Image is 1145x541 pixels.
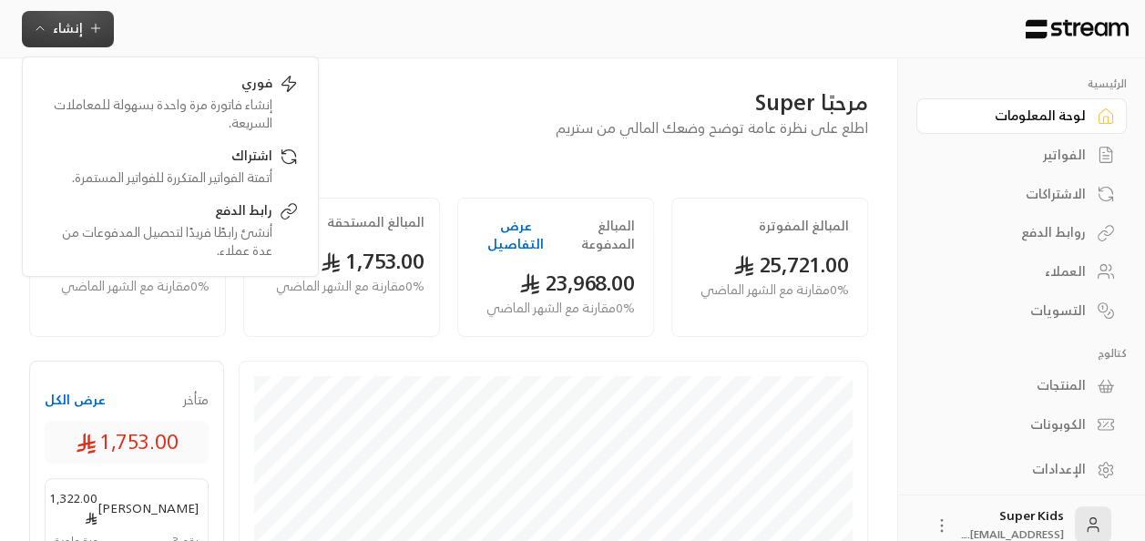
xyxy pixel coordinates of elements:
[916,176,1127,211] a: الاشتراكات
[916,368,1127,403] a: المنتجات
[43,168,272,187] div: أتمتة الفواتير المتكررة للفواتير المستمرة.
[43,74,272,96] div: فوري
[916,77,1127,91] p: الرئيسية
[29,87,868,117] div: مرحبًا Super
[486,299,635,318] span: 0 % مقارنة مع الشهر الماضي
[97,498,199,517] span: [PERSON_NAME]
[916,407,1127,443] a: الكوبونات
[22,11,114,47] button: إنشاء
[34,194,307,267] a: رابط الدفعأنشئ رابطًا فريدًا لتحصيل المدفوعات من عدة عملاء.
[43,96,272,132] div: إنشاء فاتورة مرة واحدة بسهولة للمعاملات السريعة.
[1024,19,1130,39] img: Logo
[53,16,83,39] span: إنشاء
[939,107,1086,125] div: لوحة المعلومات
[916,215,1127,250] a: روابط الدفع
[519,264,635,301] span: 23,968.00
[61,277,210,296] span: 0 % مقارنة مع الشهر الماضي
[34,139,307,194] a: اشتراكأتمتة الفواتير المتكررة للفواتير المستمرة.
[916,346,1127,361] p: كتالوج
[183,391,209,409] span: متأخر
[276,277,424,296] span: 0 % مقارنة مع الشهر الماضي
[45,391,106,409] button: عرض الكل
[34,66,307,139] a: فوريإنشاء فاتورة مرة واحدة بسهولة للمعاملات السريعة.
[759,217,849,235] h2: المبالغ المفوترة
[939,146,1086,164] div: الفواتير
[733,246,849,283] span: 25,721.00
[916,452,1127,487] a: الإعدادات
[916,292,1127,328] a: التسويات
[50,488,97,526] span: 1,322.00
[476,217,555,253] button: عرض التفاصيل
[321,242,424,280] span: 1,753.00
[43,147,272,168] div: اشتراك
[939,185,1086,203] div: الاشتراكات
[939,415,1086,434] div: الكوبونات
[556,115,868,140] span: اطلع على نظرة عامة توضح وضعك المالي من ستريم
[939,262,1086,281] div: العملاء
[76,426,179,457] span: 1,753.00
[916,98,1127,134] a: لوحة المعلومات
[916,138,1127,173] a: الفواتير
[43,223,272,260] div: أنشئ رابطًا فريدًا لتحصيل المدفوعات من عدة عملاء.
[939,460,1086,478] div: الإعدادات
[555,217,635,253] h2: المبالغ المدفوعة
[939,223,1086,241] div: روابط الدفع
[700,281,849,300] span: 0 % مقارنة مع الشهر الماضي
[916,254,1127,290] a: العملاء
[939,301,1086,320] div: التسويات
[43,201,272,223] div: رابط الدفع
[327,213,424,231] h2: المبالغ المستحقة
[939,376,1086,394] div: المنتجات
